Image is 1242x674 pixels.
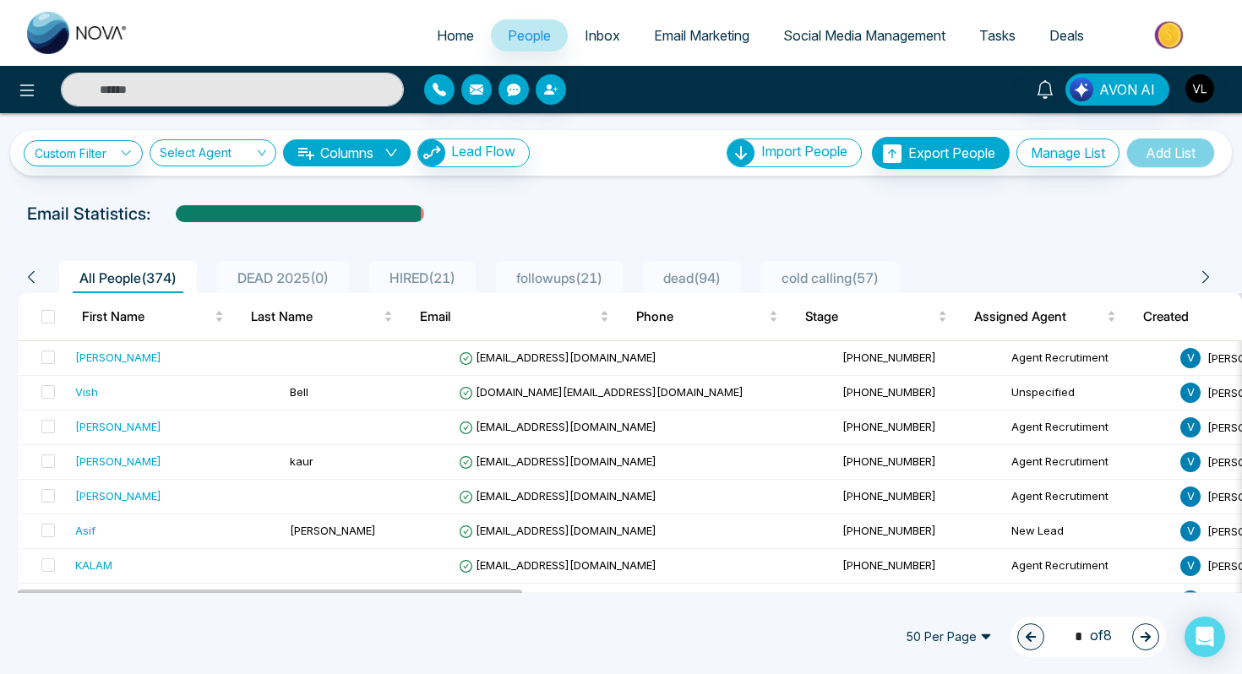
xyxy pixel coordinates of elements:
[283,139,411,166] button: Columnsdown
[1065,625,1112,648] span: of 8
[73,269,183,286] span: All People ( 374 )
[637,19,766,52] a: Email Marketing
[842,489,936,503] span: [PHONE_NUMBER]
[842,385,936,399] span: [PHONE_NUMBER]
[75,418,161,435] div: [PERSON_NAME]
[459,351,656,364] span: [EMAIL_ADDRESS][DOMAIN_NAME]
[1005,341,1174,376] td: Agent Recrutiment
[1005,376,1174,410] td: Unspecified
[1180,521,1201,541] span: V
[766,19,962,52] a: Social Media Management
[231,269,335,286] span: DEAD 2025 ( 0 )
[962,19,1032,52] a: Tasks
[1049,27,1084,44] span: Deals
[508,27,551,44] span: People
[27,201,150,226] p: Email Statistics:
[383,269,462,286] span: HIRED ( 21 )
[491,19,568,52] a: People
[1180,417,1201,438] span: V
[585,27,620,44] span: Inbox
[842,524,936,537] span: [PHONE_NUMBER]
[783,27,945,44] span: Social Media Management
[908,144,995,161] span: Export People
[459,420,656,433] span: [EMAIL_ADDRESS][DOMAIN_NAME]
[75,383,98,400] div: Vish
[654,27,749,44] span: Email Marketing
[1180,556,1201,576] span: V
[82,307,211,327] span: First Name
[411,139,530,167] a: Lead FlowLead Flow
[459,454,656,468] span: [EMAIL_ADDRESS][DOMAIN_NAME]
[842,351,936,364] span: [PHONE_NUMBER]
[459,524,656,537] span: [EMAIL_ADDRESS][DOMAIN_NAME]
[290,385,308,399] span: Bell
[1185,74,1214,103] img: User Avatar
[568,19,637,52] a: Inbox
[1016,139,1119,167] button: Manage List
[1032,19,1101,52] a: Deals
[775,269,885,286] span: cold calling ( 57 )
[974,307,1103,327] span: Assigned Agent
[459,489,656,503] span: [EMAIL_ADDRESS][DOMAIN_NAME]
[75,453,161,470] div: [PERSON_NAME]
[509,269,609,286] span: followups ( 21 )
[842,420,936,433] span: [PHONE_NUMBER]
[68,293,237,340] th: First Name
[1185,617,1225,657] div: Open Intercom Messenger
[27,12,128,54] img: Nova CRM Logo
[1180,348,1201,368] span: V
[656,269,727,286] span: dead ( 94 )
[384,146,398,160] span: down
[290,524,376,537] span: [PERSON_NAME]
[1180,486,1201,507] span: V
[623,293,792,340] th: Phone
[792,293,961,340] th: Stage
[420,307,596,327] span: Email
[1070,78,1093,101] img: Lead Flow
[842,454,936,468] span: [PHONE_NUMBER]
[894,623,1004,650] span: 50 Per Page
[1005,480,1174,514] td: Agent Recrutiment
[1099,79,1155,100] span: AVON AI
[842,558,936,572] span: [PHONE_NUMBER]
[1109,16,1232,54] img: Market-place.gif
[75,487,161,504] div: [PERSON_NAME]
[24,140,143,166] a: Custom Filter
[420,19,491,52] a: Home
[1065,73,1169,106] button: AVON AI
[979,27,1016,44] span: Tasks
[1005,410,1174,445] td: Agent Recrutiment
[1180,590,1201,611] span: V
[75,557,112,573] div: KALAM
[290,454,313,468] span: kaur
[251,307,380,327] span: Last Name
[1005,445,1174,480] td: Agent Recrutiment
[1180,452,1201,472] span: V
[1180,383,1201,403] span: V
[636,307,765,327] span: Phone
[872,137,1010,169] button: Export People
[418,139,445,166] img: Lead Flow
[1005,549,1174,584] td: Agent Recrutiment
[961,293,1130,340] th: Assigned Agent
[451,143,515,160] span: Lead Flow
[1005,584,1174,618] td: New Lead
[237,293,406,340] th: Last Name
[75,522,95,539] div: Asif
[459,385,744,399] span: [DOMAIN_NAME][EMAIL_ADDRESS][DOMAIN_NAME]
[805,307,934,327] span: Stage
[1005,514,1174,549] td: New Lead
[417,139,530,167] button: Lead Flow
[459,558,656,572] span: [EMAIL_ADDRESS][DOMAIN_NAME]
[761,143,847,160] span: Import People
[406,293,623,340] th: Email
[437,27,474,44] span: Home
[75,349,161,366] div: [PERSON_NAME]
